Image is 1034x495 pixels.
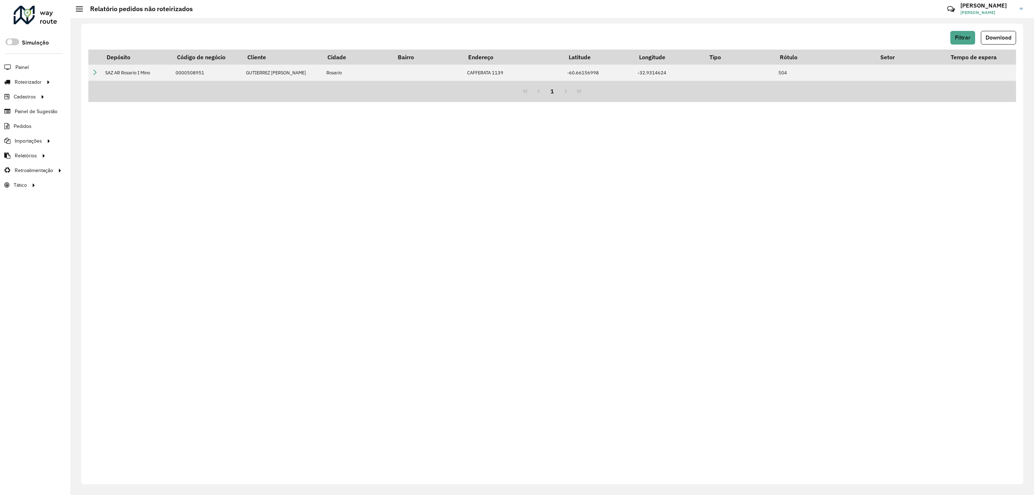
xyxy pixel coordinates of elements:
button: Filtrar [950,31,975,45]
th: Tipo [704,50,775,65]
span: Importações [15,137,42,145]
td: Rosario [323,65,393,81]
th: Cidade [323,50,393,65]
th: Tempo de espera [946,50,1016,65]
span: Filtrar [955,34,970,41]
span: Download [986,34,1011,41]
td: GUTIERREZ [PERSON_NAME] [242,65,323,81]
th: Bairro [393,50,464,65]
th: Código de negócio [172,50,242,65]
span: Tático [14,181,27,189]
th: Endereço [464,50,564,65]
span: [PERSON_NAME] [960,9,1014,16]
th: Cliente [242,50,323,65]
span: Painel de Sugestão [15,108,57,115]
th: Depósito [102,50,172,65]
td: SAZ AR Rosario I Mino [102,65,172,81]
label: Simulação [22,38,49,47]
th: Longitude [634,50,704,65]
td: 0000508951 [172,65,242,81]
td: 504 [775,65,875,81]
td: -32.9314624 [634,65,704,81]
span: Roteirizador [15,78,42,86]
span: Painel [15,64,29,71]
td: CAFFERATA 1139 [464,65,564,81]
span: Pedidos [14,122,32,130]
h3: [PERSON_NAME] [960,2,1014,9]
span: Retroalimentação [15,167,53,174]
button: Download [981,31,1016,45]
th: Rótulo [775,50,875,65]
span: Relatórios [15,152,37,159]
td: -60.66156998 [564,65,634,81]
th: Latitude [564,50,634,65]
th: Setor [875,50,946,65]
button: 1 [545,84,559,98]
span: Cadastros [14,93,36,101]
h2: Relatório pedidos não roteirizados [83,5,193,13]
a: Contato Rápido [943,1,959,17]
